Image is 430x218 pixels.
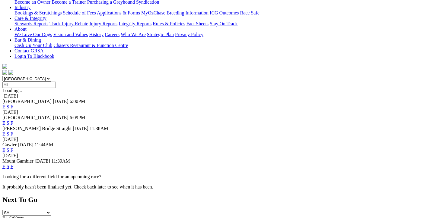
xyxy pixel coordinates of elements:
[2,158,33,163] span: Mount Gambier
[14,10,62,15] a: Bookings & Scratchings
[2,64,7,69] img: logo-grsa-white.png
[14,32,428,37] div: About
[175,32,203,37] a: Privacy Policy
[2,99,52,104] span: [GEOGRAPHIC_DATA]
[121,32,146,37] a: Who We Are
[2,88,22,93] span: Loading...
[2,174,428,179] p: Looking for a different field for an upcoming race?
[53,99,68,104] span: [DATE]
[53,32,88,37] a: Vision and Values
[53,115,68,120] span: [DATE]
[2,142,17,147] span: Gawler
[14,43,52,48] a: Cash Up Your Club
[2,93,428,99] div: [DATE]
[53,43,128,48] a: Chasers Restaurant & Function Centre
[8,70,13,75] img: twitter.svg
[90,126,108,131] span: 11:38AM
[14,32,52,37] a: We Love Our Dogs
[2,137,428,142] div: [DATE]
[141,10,165,15] a: MyOzChase
[119,21,151,26] a: Integrity Reports
[2,196,428,204] h2: Next To Go
[70,115,85,120] span: 6:09PM
[147,32,174,37] a: Strategic Plan
[167,10,209,15] a: Breeding Information
[14,54,54,59] a: Login To Blackbook
[97,10,140,15] a: Applications & Forms
[2,184,153,189] partial: It probably hasn't been finalised yet. Check back later to see when it has been.
[89,21,117,26] a: Injury Reports
[70,99,85,104] span: 6:00PM
[63,10,96,15] a: Schedule of Fees
[7,120,9,126] a: S
[2,148,5,153] a: E
[7,131,9,136] a: S
[14,26,27,32] a: About
[11,131,13,136] a: F
[11,164,13,169] a: F
[14,16,46,21] a: Care & Integrity
[2,164,5,169] a: E
[2,131,5,136] a: E
[2,70,7,75] img: facebook.svg
[7,104,9,109] a: S
[14,21,48,26] a: Stewards Reports
[105,32,119,37] a: Careers
[35,158,50,163] span: [DATE]
[11,148,13,153] a: F
[49,21,88,26] a: Track Injury Rebate
[240,10,259,15] a: Race Safe
[51,158,70,163] span: 11:39AM
[2,115,52,120] span: [GEOGRAPHIC_DATA]
[14,10,428,16] div: Industry
[89,32,104,37] a: History
[7,148,9,153] a: S
[14,43,428,48] div: Bar & Dining
[2,126,72,131] span: [PERSON_NAME] Bridge Straight
[186,21,209,26] a: Fact Sheets
[2,153,428,158] div: [DATE]
[14,37,41,42] a: Bar & Dining
[210,21,237,26] a: Stay On Track
[2,110,428,115] div: [DATE]
[2,120,5,126] a: E
[11,104,13,109] a: F
[35,142,53,147] span: 11:44AM
[7,164,9,169] a: S
[153,21,185,26] a: Rules & Policies
[73,126,88,131] span: [DATE]
[2,82,56,88] input: Select date
[2,104,5,109] a: E
[11,120,13,126] a: F
[210,10,239,15] a: ICG Outcomes
[14,21,428,26] div: Care & Integrity
[18,142,33,147] span: [DATE]
[14,48,43,53] a: Contact GRSA
[14,5,30,10] a: Industry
